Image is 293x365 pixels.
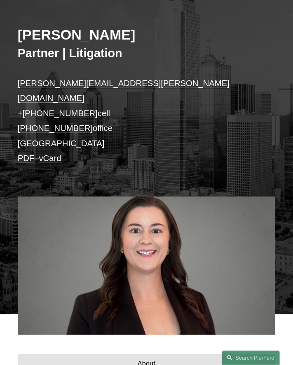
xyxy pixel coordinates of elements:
a: + [18,109,23,118]
h3: Partner | Litigation [18,46,276,61]
a: Search this site [222,351,280,365]
a: [PHONE_NUMBER] [18,124,93,133]
a: [PHONE_NUMBER] [22,109,97,118]
h2: [PERSON_NAME] [18,26,276,43]
p: cell office [GEOGRAPHIC_DATA] – [18,76,276,166]
a: [PERSON_NAME][EMAIL_ADDRESS][PERSON_NAME][DOMAIN_NAME] [18,79,230,103]
a: vCard [39,154,61,163]
a: PDF [18,154,35,163]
